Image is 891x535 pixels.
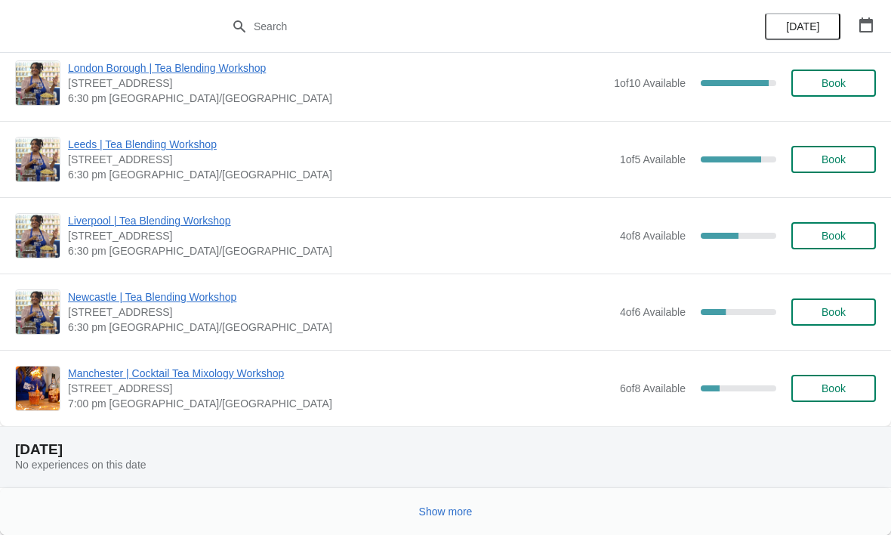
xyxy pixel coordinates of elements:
[822,306,846,318] span: Book
[620,382,686,394] span: 6 of 8 Available
[791,70,876,97] button: Book
[68,396,612,411] span: 7:00 pm [GEOGRAPHIC_DATA]/[GEOGRAPHIC_DATA]
[68,213,612,228] span: Liverpool | Tea Blending Workshop
[68,289,612,305] span: Newcastle | Tea Blending Workshop
[68,243,612,258] span: 6:30 pm [GEOGRAPHIC_DATA]/[GEOGRAPHIC_DATA]
[253,13,668,40] input: Search
[765,13,840,40] button: [DATE]
[68,167,612,182] span: 6:30 pm [GEOGRAPHIC_DATA]/[GEOGRAPHIC_DATA]
[16,366,60,410] img: Manchester | Cocktail Tea Mixology Workshop | 57 Church Street, Manchester M4 1PD, UK | 7:00 pm E...
[791,222,876,249] button: Book
[822,230,846,242] span: Book
[614,77,686,89] span: 1 of 10 Available
[620,153,686,165] span: 1 of 5 Available
[791,298,876,326] button: Book
[68,137,612,152] span: Leeds | Tea Blending Workshop
[68,60,606,76] span: London Borough | Tea Blending Workshop
[68,76,606,91] span: [STREET_ADDRESS]
[68,305,612,320] span: [STREET_ADDRESS]
[419,506,473,518] span: Show more
[791,146,876,173] button: Book
[15,442,876,457] h2: [DATE]
[16,138,60,181] img: Leeds | Tea Blending Workshop | Unit 42, Queen Victoria St, Victoria Quarter, Leeds, LS1 6BE | 6:...
[16,290,60,334] img: Newcastle | Tea Blending Workshop | 123 Grainger Street, Newcastle upon Tyne, NE1 5AE | 6:30 pm E...
[15,459,146,471] span: No experiences on this date
[68,366,612,381] span: Manchester | Cocktail Tea Mixology Workshop
[620,230,686,242] span: 4 of 8 Available
[822,77,846,89] span: Book
[68,381,612,396] span: [STREET_ADDRESS]
[413,498,479,525] button: Show more
[16,214,60,258] img: Liverpool | Tea Blending Workshop | 106 Bold St, Liverpool , L1 4EZ | 6:30 pm Europe/London
[786,20,819,32] span: [DATE]
[68,91,606,106] span: 6:30 pm [GEOGRAPHIC_DATA]/[GEOGRAPHIC_DATA]
[822,153,846,165] span: Book
[16,61,60,105] img: London Borough | Tea Blending Workshop | 7 Park St, London SE1 9AB, UK | 6:30 pm Europe/London
[68,152,612,167] span: [STREET_ADDRESS]
[791,375,876,402] button: Book
[822,382,846,394] span: Book
[68,320,612,335] span: 6:30 pm [GEOGRAPHIC_DATA]/[GEOGRAPHIC_DATA]
[68,228,612,243] span: [STREET_ADDRESS]
[620,306,686,318] span: 4 of 6 Available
